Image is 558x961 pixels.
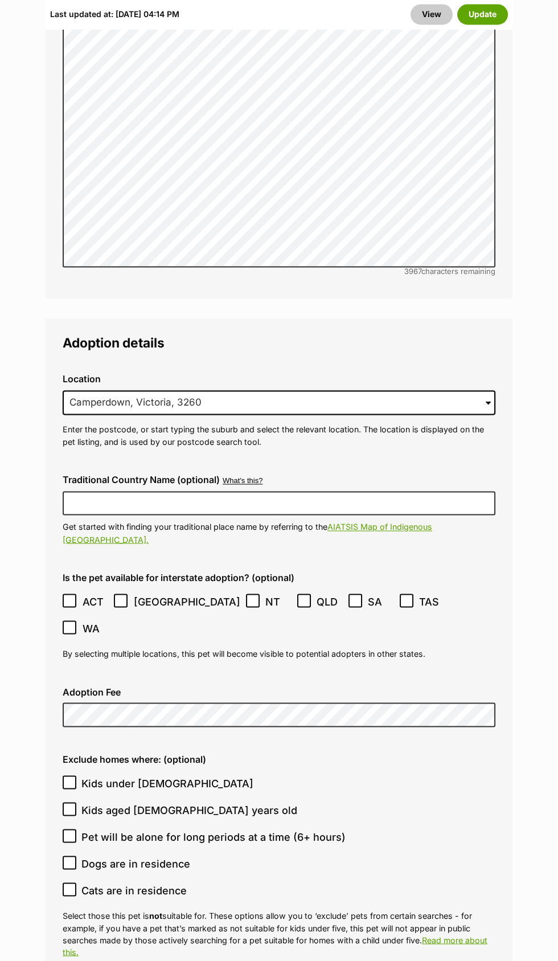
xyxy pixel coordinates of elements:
[63,909,495,958] p: Select those this pet is suitable for. These options allow you to ‘exclude’ pets from certain sea...
[457,4,508,24] button: Update
[83,620,108,636] span: WA
[368,594,393,609] span: SA
[63,336,495,350] legend: Adoption details
[317,594,342,609] span: QLD
[81,856,190,871] span: Dogs are in residence
[411,4,453,24] a: View
[63,475,220,485] label: Traditional Country Name (optional)
[404,267,421,276] span: 3967
[63,686,495,697] label: Adoption Fee
[63,522,432,543] a: AIATSIS Map of Indigenous [GEOGRAPHIC_DATA].
[81,775,253,791] span: Kids under [DEMOGRAPHIC_DATA]
[81,802,297,817] span: Kids aged [DEMOGRAPHIC_DATA] years old
[134,594,240,609] span: [GEOGRAPHIC_DATA]
[265,594,291,609] span: NT
[63,572,495,582] label: Is the pet available for interstate adoption? (optional)
[63,754,495,764] label: Exclude homes where: (optional)
[63,267,495,276] div: characters remaining
[63,374,495,384] label: Location
[63,647,495,659] p: By selecting multiple locations, this pet will become visible to potential adopters in other states.
[419,594,445,609] span: TAS
[63,423,495,448] p: Enter the postcode, or start typing the suburb and select the relevant location. The location is ...
[81,829,346,844] span: Pet will be alone for long periods at a time (6+ hours)
[149,910,162,920] strong: not
[81,882,187,898] span: Cats are in residence
[50,4,179,24] div: Last updated at: [DATE] 04:14 PM
[63,521,495,545] p: Get started with finding your traditional place name by referring to the
[83,594,108,609] span: ACT
[223,477,262,485] button: What's this?
[63,390,495,415] input: Enter suburb or postcode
